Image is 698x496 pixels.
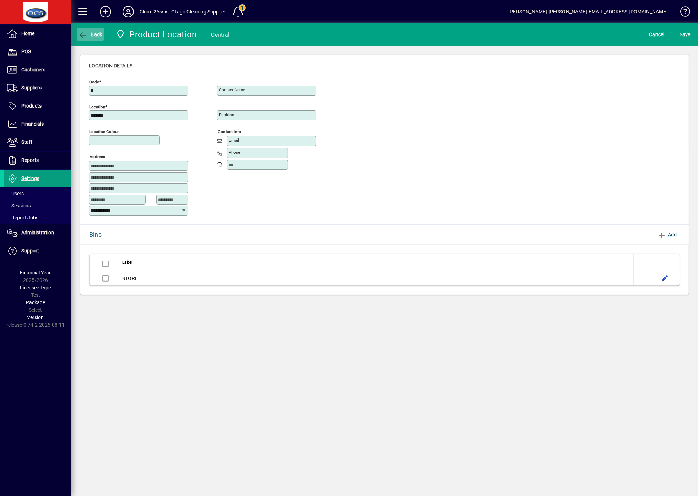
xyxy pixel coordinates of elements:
[675,1,689,24] a: Knowledge Base
[7,215,38,220] span: Report Jobs
[20,285,51,290] span: Licensee Type
[21,230,54,235] span: Administration
[219,87,245,92] mat-label: Contact name
[4,212,71,224] a: Report Jobs
[27,315,44,320] span: Version
[655,228,680,241] button: Add
[7,203,31,208] span: Sessions
[89,229,119,240] div: Bins
[115,29,197,40] div: Product Location
[89,63,132,69] span: Location details
[658,229,677,240] span: Add
[21,157,39,163] span: Reports
[4,187,71,200] a: Users
[117,5,140,18] button: Profile
[4,97,71,115] a: Products
[4,133,71,151] a: Staff
[21,121,44,127] span: Financials
[4,224,71,242] a: Administration
[649,29,665,40] span: Cancel
[680,29,691,40] span: ave
[89,129,119,134] mat-label: Location colour
[229,150,240,155] mat-label: Phone
[4,79,71,97] a: Suppliers
[118,271,633,285] td: STORE
[140,6,226,17] div: Clone 2Assist Otago Cleaning Supplies
[4,200,71,212] a: Sessions
[7,191,24,196] span: Users
[71,28,110,41] app-page-header-button: Back
[211,29,229,40] div: Central
[21,248,39,254] span: Support
[4,152,71,169] a: Reports
[4,61,71,79] a: Customers
[4,25,71,43] a: Home
[648,28,667,41] button: Cancel
[21,31,34,36] span: Home
[678,28,692,41] button: Save
[21,85,42,91] span: Suppliers
[680,32,682,37] span: S
[4,115,71,133] a: Financials
[508,6,668,17] div: [PERSON_NAME] [PERSON_NAME][EMAIL_ADDRESS][DOMAIN_NAME]
[4,242,71,260] a: Support
[20,270,51,276] span: Financial Year
[4,43,71,61] a: POS
[21,175,39,181] span: Settings
[21,103,42,109] span: Products
[79,32,102,37] span: Back
[77,28,104,41] button: Back
[21,67,45,72] span: Customers
[122,258,132,266] span: Label
[219,112,234,117] mat-label: Position
[21,49,31,54] span: POS
[89,104,105,109] mat-label: Location
[21,139,32,145] span: Staff
[26,300,45,305] span: Package
[89,80,99,85] mat-label: Code
[94,5,117,18] button: Add
[229,138,239,143] mat-label: Email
